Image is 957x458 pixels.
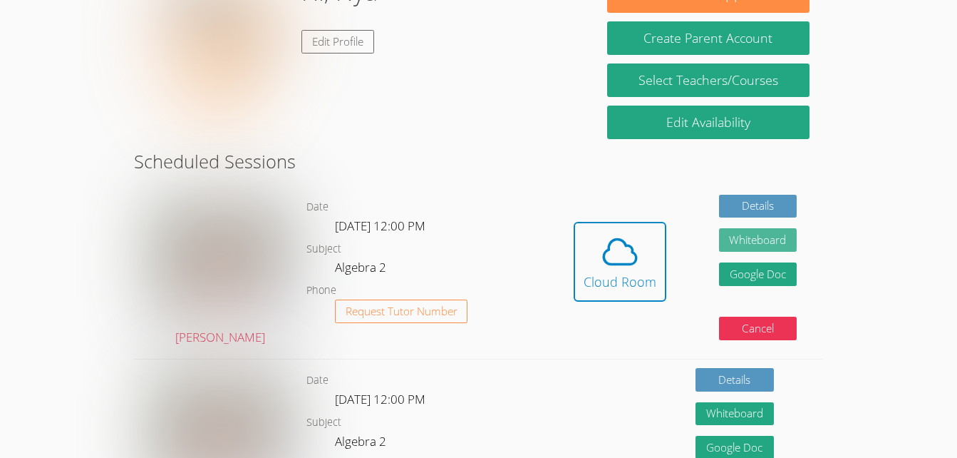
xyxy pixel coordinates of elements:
[719,263,797,286] a: Google Doc
[607,63,809,97] a: Select Teachers/Courses
[719,228,797,252] button: Whiteboard
[155,198,285,347] a: [PERSON_NAME]
[584,272,656,292] div: Cloud Room
[695,402,774,426] button: Whiteboard
[306,198,329,216] dt: Date
[306,240,341,258] dt: Subject
[155,198,285,321] img: avatar.png
[719,195,797,218] a: Details
[607,106,809,139] a: Edit Availability
[301,30,374,54] a: Edit Profile
[719,317,797,340] button: Cancel
[346,306,457,317] span: Request Tutor Number
[335,258,389,282] dd: Algebra 2
[574,222,666,302] button: Cloud Room
[134,148,823,175] h2: Scheduled Sessions
[335,391,425,407] span: [DATE] 12:00 PM
[306,414,341,432] dt: Subject
[607,21,809,55] button: Create Parent Account
[335,218,425,234] span: [DATE] 12:00 PM
[335,300,468,323] button: Request Tutor Number
[306,372,329,390] dt: Date
[306,282,336,300] dt: Phone
[335,432,389,456] dd: Algebra 2
[695,368,774,392] a: Details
